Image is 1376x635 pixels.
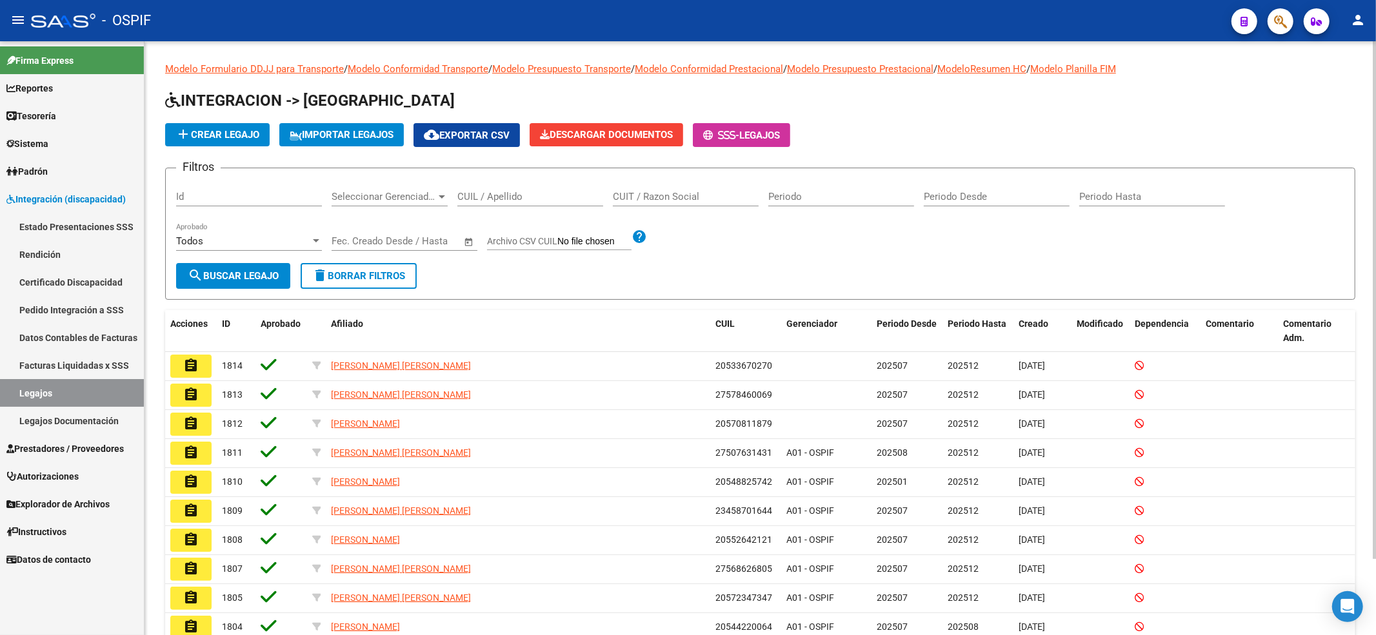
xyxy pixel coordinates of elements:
[1201,310,1278,353] datatable-header-cell: Comentario
[948,592,979,603] span: 202512
[948,476,979,487] span: 202512
[102,6,151,35] span: - OSPIF
[183,445,199,460] mat-icon: assignment
[1013,310,1072,353] datatable-header-cell: Creado
[786,447,834,458] span: A01 - OSPIF
[222,360,243,371] span: 1814
[183,416,199,431] mat-icon: assignment
[877,621,908,632] span: 202507
[255,310,307,353] datatable-header-cell: Aprobado
[183,590,199,605] mat-icon: assignment
[1019,418,1045,429] span: [DATE]
[1019,592,1045,603] span: [DATE]
[165,123,270,146] button: Crear Legajo
[385,235,448,247] input: End date
[1130,310,1201,353] datatable-header-cell: Dependencia
[781,310,872,353] datatable-header-cell: Gerenciador
[331,505,471,516] span: [PERSON_NAME] [PERSON_NAME]
[222,389,243,400] span: 1813
[1019,476,1045,487] span: [DATE]
[715,318,735,329] span: CUIL
[331,563,471,574] span: [PERSON_NAME] [PERSON_NAME]
[6,137,48,151] span: Sistema
[877,534,908,545] span: 202507
[632,229,647,244] mat-icon: help
[331,592,471,603] span: [PERSON_NAME] [PERSON_NAME]
[6,192,126,206] span: Integración (discapacidad)
[222,318,230,329] span: ID
[183,474,199,489] mat-icon: assignment
[6,54,74,68] span: Firma Express
[165,310,217,353] datatable-header-cell: Acciones
[332,235,374,247] input: Start date
[424,130,510,141] span: Exportar CSV
[877,476,908,487] span: 202501
[877,563,908,574] span: 202507
[710,310,781,353] datatable-header-cell: CUIL
[877,360,908,371] span: 202507
[1019,447,1045,458] span: [DATE]
[786,621,834,632] span: A01 - OSPIF
[877,447,908,458] span: 202508
[6,81,53,95] span: Reportes
[786,505,834,516] span: A01 - OSPIF
[1072,310,1130,353] datatable-header-cell: Modificado
[937,63,1026,75] a: ModeloResumen HC
[715,360,772,371] span: 20533670270
[331,621,400,632] span: [PERSON_NAME]
[6,164,48,179] span: Padrón
[222,563,243,574] span: 1807
[715,592,772,603] span: 20572347347
[217,310,255,353] datatable-header-cell: ID
[331,360,471,371] span: [PERSON_NAME] [PERSON_NAME]
[877,418,908,429] span: 202507
[165,92,455,110] span: INTEGRACION -> [GEOGRAPHIC_DATA]
[301,263,417,289] button: Borrar Filtros
[290,129,394,141] span: IMPORTAR LEGAJOS
[1332,591,1363,622] div: Open Intercom Messenger
[331,447,471,458] span: [PERSON_NAME] [PERSON_NAME]
[786,318,837,329] span: Gerenciador
[1350,12,1366,28] mat-icon: person
[877,389,908,400] span: 202507
[948,563,979,574] span: 202512
[693,123,790,147] button: -Legajos
[715,418,772,429] span: 20570811879
[942,310,1013,353] datatable-header-cell: Periodo Hasta
[6,497,110,511] span: Explorador de Archivos
[1019,360,1045,371] span: [DATE]
[188,270,279,282] span: Buscar Legajo
[877,505,908,516] span: 202507
[331,418,400,429] span: [PERSON_NAME]
[948,621,979,632] span: 202508
[948,505,979,516] span: 202512
[1019,563,1045,574] span: [DATE]
[1019,318,1048,329] span: Creado
[786,592,834,603] span: A01 - OSPIF
[877,318,937,329] span: Periodo Desde
[715,621,772,632] span: 20544220064
[786,563,834,574] span: A01 - OSPIF
[175,126,191,142] mat-icon: add
[183,561,199,576] mat-icon: assignment
[6,442,124,456] span: Prestadores / Proveedores
[424,127,439,142] mat-icon: cloud_download
[948,360,979,371] span: 202512
[872,310,942,353] datatable-header-cell: Periodo Desde
[414,123,520,147] button: Exportar CSV
[6,109,56,123] span: Tesorería
[188,268,203,283] mat-icon: search
[1019,389,1045,400] span: [DATE]
[948,318,1006,329] span: Periodo Hasta
[487,236,557,246] span: Archivo CSV CUIL
[530,123,683,146] button: Descargar Documentos
[6,469,79,484] span: Autorizaciones
[222,621,243,632] span: 1804
[331,534,400,545] span: [PERSON_NAME]
[332,191,436,202] span: Seleccionar Gerenciador
[222,476,243,487] span: 1810
[165,63,344,75] a: Modelo Formulario DDJJ para Transporte
[715,534,772,545] span: 20552642121
[715,447,772,458] span: 27507631431
[183,503,199,518] mat-icon: assignment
